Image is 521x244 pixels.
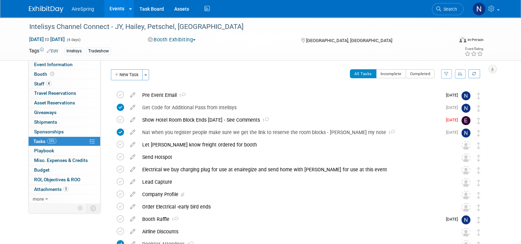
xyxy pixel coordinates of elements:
[477,142,480,149] i: Move task
[29,108,100,117] a: Giveaways
[47,49,58,53] a: Edit
[29,137,100,146] a: Tasks25%
[29,156,100,165] a: Misc. Expenses & Credits
[461,104,470,113] img: Natalie Pyron
[446,118,461,122] span: [DATE]
[33,139,56,144] span: Tasks
[306,38,392,43] span: [GEOGRAPHIC_DATA], [GEOGRAPHIC_DATA]
[406,69,435,78] button: Completed
[47,139,56,144] span: 25%
[127,228,139,235] a: edit
[145,36,199,43] button: Booth Exhibiting
[66,38,81,42] span: (4 days)
[477,167,480,174] i: Move task
[127,166,139,173] a: edit
[139,102,442,113] div: Get Code for Additional Pass from Intelisys
[477,229,480,236] i: Move task
[29,118,100,127] a: Shipments
[29,79,100,89] a: Staff4
[34,177,80,182] span: ROI, Objectives & ROO
[461,191,470,200] img: Unassigned
[461,178,470,187] img: Unassigned
[34,90,76,96] span: Travel Reservations
[477,118,480,124] i: Move task
[139,189,448,200] div: Company Profile
[169,217,178,222] span: 1
[459,37,466,42] img: Format-Inperson.png
[386,131,395,135] span: 1
[29,127,100,136] a: Sponsorships
[127,117,139,123] a: edit
[27,21,445,33] div: Intelisys Channel Connect - JY, Hailey, Petschel, [GEOGRAPHIC_DATA]
[34,129,64,134] span: Sponsorships
[446,130,461,135] span: [DATE]
[461,215,470,224] img: Natalie Pyron
[34,71,55,77] span: Booth
[127,179,139,185] a: edit
[72,6,94,12] span: AireSpring
[260,118,269,123] span: 1
[33,196,44,202] span: more
[477,105,480,112] i: Move task
[49,71,55,77] span: Booth not reserved yet
[29,146,100,155] a: Playbook
[111,69,143,80] button: New Task
[127,129,139,135] a: edit
[34,167,50,173] span: Budget
[34,119,57,125] span: Shipments
[127,92,139,98] a: edit
[468,69,480,78] a: Refresh
[139,164,448,175] div: Electrical we buy charging plug for use at enairegize and send home with [PERSON_NAME] for use at...
[139,201,448,213] div: Order Electrical -early bird ends
[467,37,483,42] div: In-Person
[446,217,461,222] span: [DATE]
[34,110,56,115] span: Giveaways
[29,194,100,204] a: more
[29,6,63,13] img: ExhibitDay
[127,191,139,197] a: edit
[29,98,100,108] a: Asset Reservations
[461,91,470,100] img: Natalie Pyron
[177,93,186,98] span: 1
[477,192,480,199] i: Move task
[29,185,100,194] a: Attachments5
[477,217,480,223] i: Move task
[446,105,461,110] span: [DATE]
[34,186,69,192] span: Attachments
[461,228,470,237] img: Unassigned
[46,81,51,86] span: 4
[376,69,406,78] button: Incomplete
[472,2,486,16] img: Natalie Pyron
[139,114,442,126] div: Show Hotel Room Block Ends [DATE] - See Comments
[432,3,463,15] a: Search
[127,204,139,210] a: edit
[139,226,448,237] div: Airline Discounts
[34,62,73,67] span: Event Information
[441,7,457,12] span: Search
[29,175,100,184] a: ROI, Objectives & ROO
[139,176,448,188] div: Lead Capture
[29,36,65,42] span: [DATE] [DATE]
[446,93,461,98] span: [DATE]
[127,142,139,148] a: edit
[477,130,480,136] i: Move task
[29,89,100,98] a: Travel Reservations
[465,47,483,51] div: Event Rating
[461,166,470,175] img: Unassigned
[461,116,470,125] img: erica arjona
[461,129,470,138] img: Natalie Pyron
[63,186,69,192] span: 5
[34,157,88,163] span: Misc. Expenses & Credits
[477,180,480,186] i: Move task
[86,48,111,55] div: Tradeshow
[29,70,100,79] a: Booth
[477,204,480,211] i: Move task
[44,37,50,42] span: to
[477,155,480,161] i: Move task
[139,89,442,101] div: Pre Event Email
[350,69,376,78] button: All Tasks
[461,203,470,212] img: Unassigned
[29,165,100,175] a: Budget
[139,151,448,163] div: Send Hotspot
[86,204,101,213] td: Toggle Event Tabs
